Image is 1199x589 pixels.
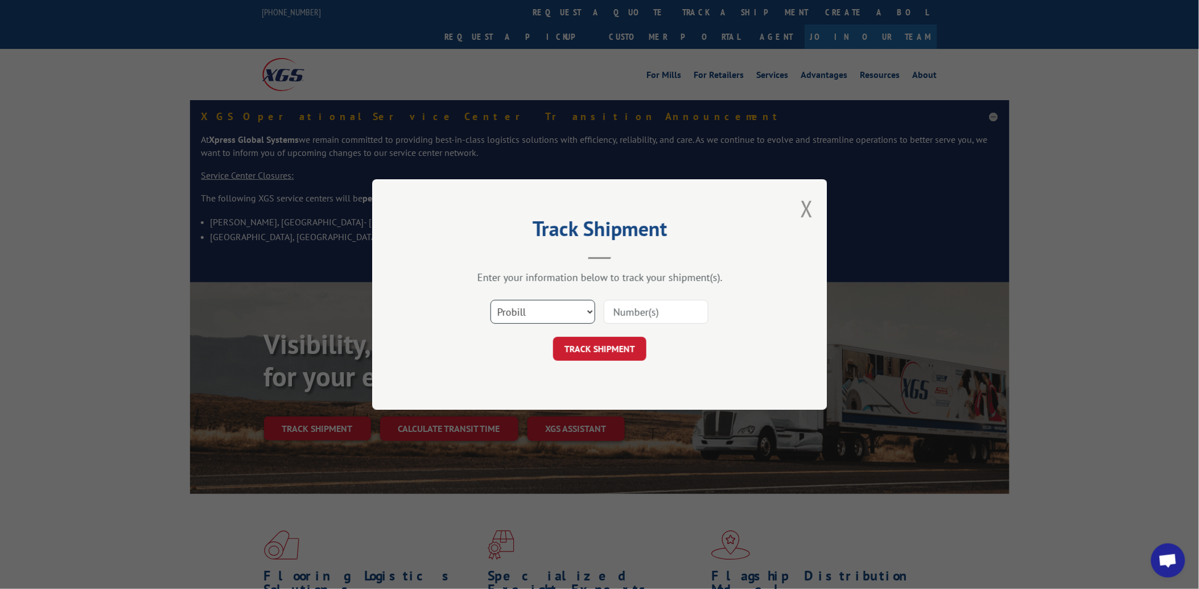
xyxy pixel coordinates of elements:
input: Number(s) [604,300,708,324]
a: Open chat [1151,543,1185,578]
h2: Track Shipment [429,221,771,242]
button: Close modal [801,193,813,224]
button: TRACK SHIPMENT [553,337,646,361]
div: Enter your information below to track your shipment(s). [429,271,771,284]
